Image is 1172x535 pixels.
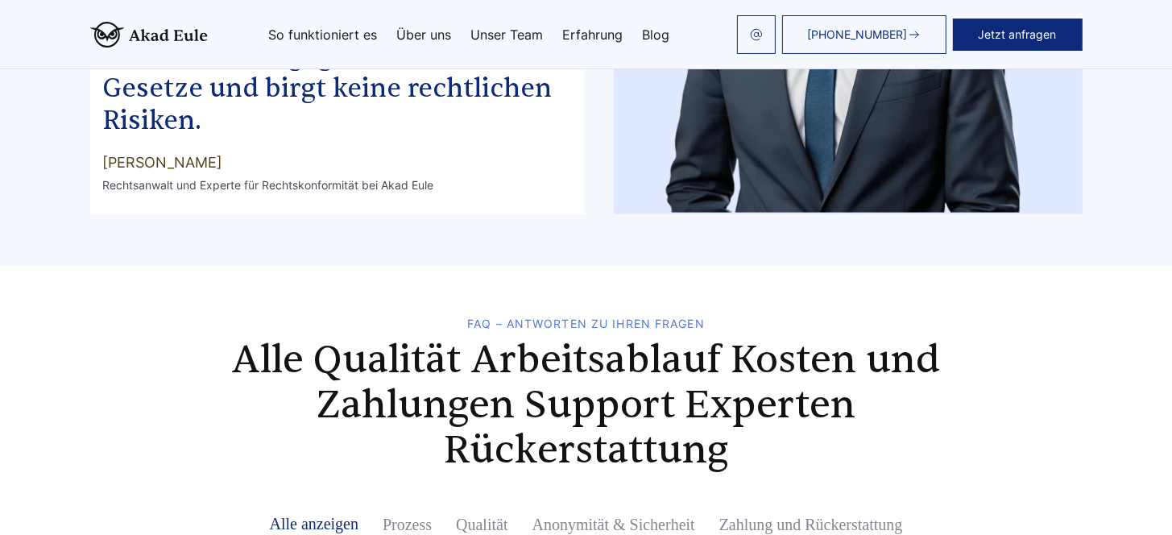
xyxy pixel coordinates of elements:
img: logo [90,22,208,48]
a: Erfahrung [562,28,623,41]
div: FAQ – Antworten zu Ihren Fragen [219,317,954,330]
h2: Alle Qualität Arbeitsablauf Kosten und Zahlungen Support Experten Rückerstattung [219,338,954,473]
a: Über uns [396,28,451,41]
a: Blog [642,28,669,41]
a: [PHONE_NUMBER] [782,15,946,54]
a: Unser Team [470,28,543,41]
div: Rechtsanwalt und Experte für Rechtskonformität bei Akad Eule [103,176,434,195]
div: [PERSON_NAME] [103,150,434,176]
button: Jetzt anfragen [953,19,1083,51]
img: email [750,28,763,41]
span: [PHONE_NUMBER] [808,28,908,41]
a: So funktioniert es [268,28,377,41]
